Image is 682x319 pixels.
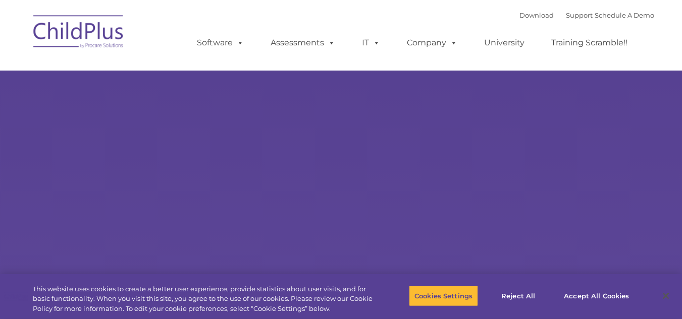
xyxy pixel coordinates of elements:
font: | [519,11,654,19]
a: Software [187,33,254,53]
button: Reject All [487,285,550,306]
button: Close [655,285,677,307]
a: IT [352,33,390,53]
a: Download [519,11,554,19]
button: Accept All Cookies [558,285,635,306]
a: Company [397,33,467,53]
button: Cookies Settings [409,285,478,306]
a: Schedule A Demo [595,11,654,19]
a: Assessments [260,33,345,53]
img: ChildPlus by Procare Solutions [28,8,129,58]
a: Support [566,11,593,19]
a: University [474,33,535,53]
a: Training Scramble!! [541,33,638,53]
div: This website uses cookies to create a better user experience, provide statistics about user visit... [33,284,375,314]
